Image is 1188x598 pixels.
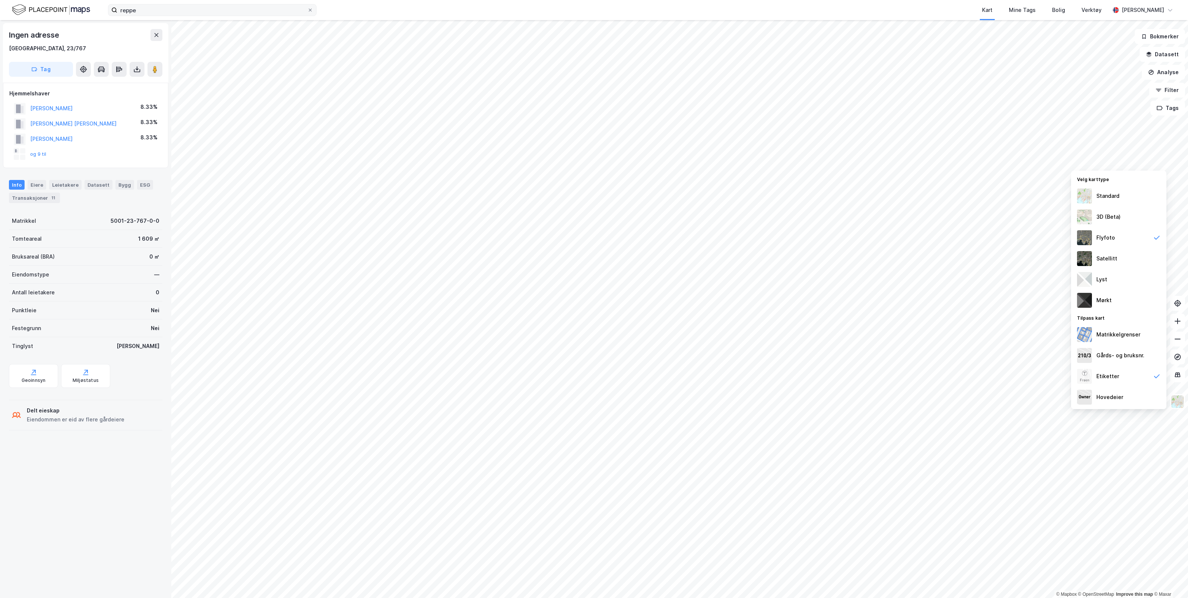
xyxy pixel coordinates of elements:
img: logo.f888ab2527a4732fd821a326f86c7f29.svg [12,3,90,16]
a: Improve this map [1116,592,1153,597]
img: Z [1077,209,1092,224]
button: Tags [1150,101,1185,116]
div: 5001-23-767-0-0 [111,216,159,225]
div: 3D (Beta) [1096,212,1121,221]
div: Datasett [85,180,112,190]
div: 1 609 ㎡ [138,234,159,243]
img: Z [1077,230,1092,245]
div: Bygg [115,180,134,190]
div: Leietakere [49,180,82,190]
div: Velg karttype [1071,172,1166,186]
div: Bruksareal (BRA) [12,252,55,261]
div: Tomteareal [12,234,42,243]
div: Hovedeier [1096,393,1123,402]
div: Tinglyst [12,342,33,351]
button: Datasett [1140,47,1185,62]
div: Nei [151,324,159,333]
iframe: Chat Widget [1151,562,1188,598]
div: Info [9,180,25,190]
img: luj3wr1y2y3+OchiMxRmMxRlscgabnMEmZ7DJGWxyBpucwSZnsMkZbHIGm5zBJmewyRlscgabnMEmZ7DJGWxyBpucwSZnsMkZ... [1077,272,1092,287]
div: ESG [137,180,153,190]
div: Bolig [1052,6,1065,15]
div: Flyfoto [1096,233,1115,242]
div: Matrikkelgrenser [1096,330,1140,339]
div: Lyst [1096,275,1107,284]
div: Satellitt [1096,254,1117,263]
div: [GEOGRAPHIC_DATA], 23/767 [9,44,86,53]
div: Standard [1096,192,1119,200]
img: Z [1170,395,1185,409]
div: Tilpass kart [1071,311,1166,324]
div: Verktøy [1081,6,1102,15]
div: 0 ㎡ [149,252,159,261]
img: nCdM7BzjoCAAAAAElFTkSuQmCC [1077,293,1092,308]
img: cadastreKeys.547ab17ec502f5a4ef2b.jpeg [1077,348,1092,363]
img: Z [1077,189,1092,203]
button: Analyse [1142,65,1185,80]
div: Miljøstatus [73,377,99,383]
div: 8.33% [140,102,158,111]
a: Mapbox [1056,592,1077,597]
img: 9k= [1077,251,1092,266]
div: Hjemmelshaver [9,89,162,98]
button: Filter [1149,83,1185,98]
div: Geoinnsyn [22,377,46,383]
div: 0 [156,288,159,297]
div: Transaksjoner [9,193,60,203]
div: Eiere [28,180,46,190]
div: Eiendommen er eid av flere gårdeiere [27,415,124,424]
div: Gårds- og bruksnr. [1096,351,1144,360]
img: majorOwner.b5e170eddb5c04bfeeff.jpeg [1077,390,1092,405]
div: 8.33% [140,133,158,142]
div: Mine Tags [1009,6,1036,15]
div: Ingen adresse [9,29,60,41]
div: Delt eieskap [27,406,124,415]
div: Mørkt [1096,296,1112,305]
div: Antall leietakere [12,288,55,297]
img: cadastreBorders.cfe08de4b5ddd52a10de.jpeg [1077,327,1092,342]
img: Z [1077,369,1092,384]
div: — [154,270,159,279]
div: Nei [151,306,159,315]
div: Punktleie [12,306,36,315]
div: Eiendomstype [12,270,49,279]
button: Tag [9,62,73,77]
div: Kart [982,6,992,15]
button: Bokmerker [1135,29,1185,44]
div: [PERSON_NAME] [1122,6,1164,15]
div: Festegrunn [12,324,41,333]
div: 8.33% [140,118,158,127]
div: Matrikkel [12,216,36,225]
a: OpenStreetMap [1078,592,1114,597]
input: Søk på adresse, matrikkel, gårdeiere, leietakere eller personer [117,4,307,16]
div: 11 [50,194,57,202]
div: [PERSON_NAME] [117,342,159,351]
div: Etiketter [1096,372,1119,381]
